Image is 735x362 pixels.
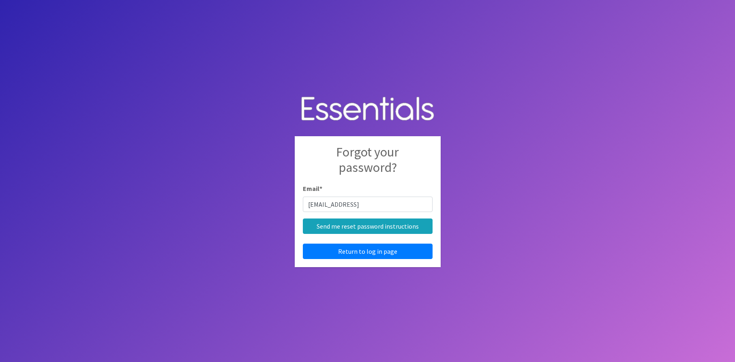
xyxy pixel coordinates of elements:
[303,244,433,259] a: Return to log in page
[295,88,441,130] img: Human Essentials
[303,218,433,234] input: Send me reset password instructions
[303,184,322,193] label: Email
[303,144,433,184] h2: Forgot your password?
[319,184,322,193] abbr: required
